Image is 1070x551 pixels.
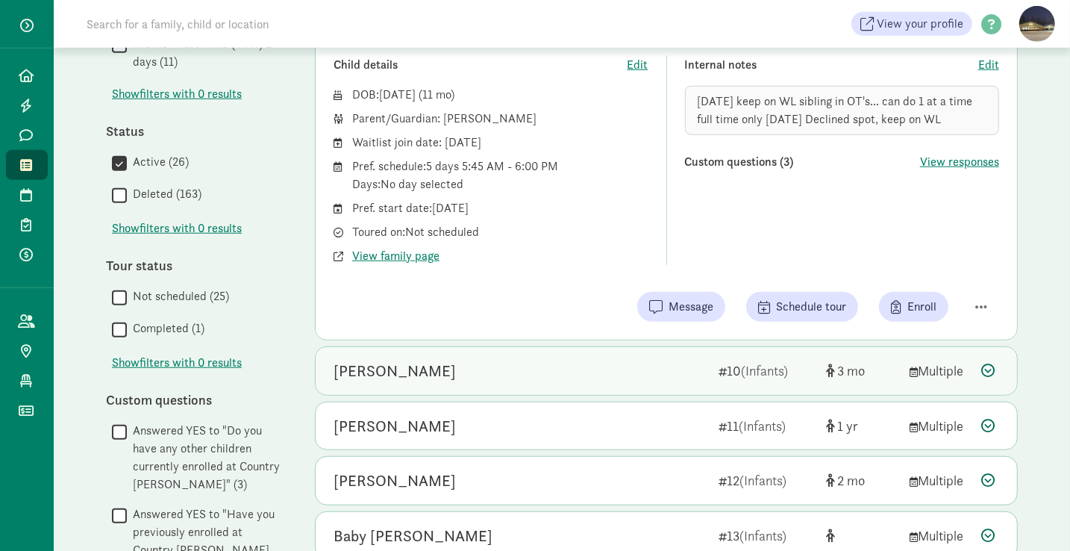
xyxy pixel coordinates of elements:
[910,470,969,491] div: Multiple
[907,298,936,316] span: Enroll
[739,527,786,544] span: (Infants)
[127,287,229,305] label: Not scheduled (25)
[352,223,648,241] div: Toured on: Not scheduled
[106,255,285,275] div: Tour status
[669,298,713,316] span: Message
[719,470,814,491] div: 12
[698,93,973,127] span: [DATE] keep on WL sibling in OT's... can do 1 at a time full time only [DATE] Declined spot, keep...
[978,56,999,74] button: Edit
[877,15,963,33] span: View your profile
[879,292,948,322] button: Enroll
[719,526,814,546] div: 13
[78,9,496,39] input: Search for a family, child or location
[127,153,189,171] label: Active (26)
[739,472,786,489] span: (Infants)
[334,359,456,383] div: Ophelia Walker
[127,185,201,203] label: Deleted (163)
[837,472,865,489] span: 2
[127,35,285,71] label: Infants - Part Time (TTH) 2 days (11)
[334,524,492,548] div: Baby DeGraw
[334,469,456,493] div: Teddi Hancock
[826,526,898,546] div: [object Object]
[637,292,725,322] button: Message
[837,362,865,379] span: 3
[719,416,814,436] div: 11
[746,292,858,322] button: Schedule tour
[112,85,242,103] span: Show filters with 0 results
[826,361,898,381] div: [object Object]
[112,354,242,372] span: Show filters with 0 results
[352,134,648,152] div: Waitlist join date: [DATE]
[910,361,969,381] div: Multiple
[741,362,788,379] span: (Infants)
[422,87,451,102] span: 11
[719,361,814,381] div: 10
[995,479,1070,551] iframe: Chat Widget
[739,417,786,435] span: (Infants)
[334,56,628,74] div: Child details
[112,220,242,237] span: Show filters with 0 results
[851,12,972,36] a: View your profile
[826,416,898,436] div: [object Object]
[106,390,285,410] div: Custom questions
[628,56,648,74] button: Edit
[837,417,858,435] span: 1
[352,158,648,193] div: Pref. schedule: 5 days 5:45 AM - 6:00 PM Days: No day selected
[826,470,898,491] div: [object Object]
[910,526,969,546] div: Multiple
[334,414,456,438] div: Rosemary Elder
[352,86,648,104] div: DOB: ( )
[352,247,439,265] button: View family page
[352,199,648,217] div: Pref. start date: [DATE]
[112,220,242,237] button: Showfilters with 0 results
[379,87,416,102] span: [DATE]
[910,416,969,436] div: Multiple
[685,56,979,74] div: Internal notes
[112,354,242,372] button: Showfilters with 0 results
[352,110,648,128] div: Parent/Guardian: [PERSON_NAME]
[127,422,285,494] label: Answered YES to "Do you have any other children currently enrolled at Country [PERSON_NAME]" (3)
[127,320,204,337] label: Completed (1)
[106,121,285,141] div: Status
[920,153,999,171] button: View responses
[685,153,921,171] div: Custom questions (3)
[112,85,242,103] button: Showfilters with 0 results
[776,298,846,316] span: Schedule tour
